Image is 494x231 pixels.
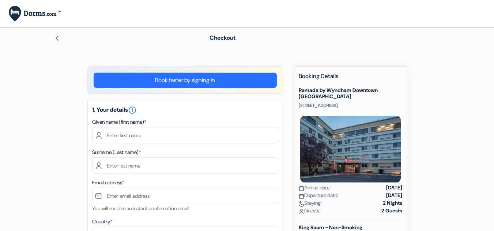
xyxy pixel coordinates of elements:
[9,6,61,22] img: Dorms.com
[92,188,278,204] input: Enter email address
[299,201,304,207] img: moon.svg
[386,192,402,199] strong: [DATE]
[299,224,362,231] b: King Room - Non-Smoking
[92,118,146,126] label: Given name (first name)
[210,34,235,42] span: Checkout
[128,106,137,113] a: error_outline
[386,184,402,192] strong: [DATE]
[92,218,112,226] label: Country
[299,73,402,84] h5: Booking Details
[94,73,277,88] a: Book faster by signing in
[299,87,402,100] h5: Ramada by Wyndham Downtown [GEOGRAPHIC_DATA]
[92,127,278,143] input: Enter first name
[92,149,141,156] label: Surname (Last name)
[299,193,304,199] img: calendar.svg
[128,106,137,115] i: error_outline
[92,106,278,115] h5: 1. Your details
[299,184,331,192] span: Arrival date:
[383,199,402,207] strong: 2 Nights
[299,192,338,199] span: Departure date:
[299,199,322,207] span: Staying:
[92,179,124,186] label: Email address
[92,205,189,212] small: You will receive an instant confirmation email
[381,207,402,215] strong: 2 Guests
[299,186,304,191] img: calendar.svg
[299,207,320,215] span: Guests:
[92,157,278,174] input: Enter last name
[299,209,304,214] img: user_icon.svg
[54,35,60,41] img: left_arrow.svg
[299,103,402,108] p: [STREET_ADDRESS]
